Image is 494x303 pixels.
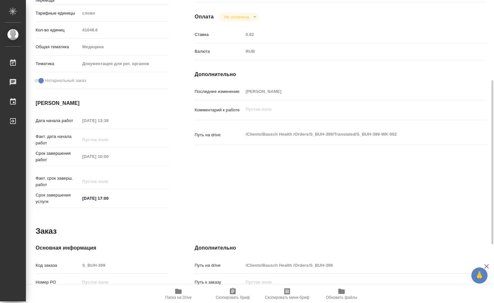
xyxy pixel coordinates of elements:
p: Номер РО [36,279,80,286]
p: Путь на drive [195,132,243,138]
p: Путь к заказу [195,279,243,286]
div: слово [80,8,169,19]
button: 🙏 [471,267,488,284]
input: Пустое поле [243,30,463,39]
input: Пустое поле [80,177,137,186]
p: Код заказа [36,262,80,269]
p: Дата начала работ [36,118,80,124]
p: Общая тематика [36,44,80,50]
span: Скопировать мини-бриф [265,295,309,300]
h4: Дополнительно [195,71,487,78]
p: Ставка [195,31,243,38]
p: Тематика [36,61,80,67]
input: Пустое поле [243,277,463,287]
input: Пустое поле [80,25,169,35]
input: Пустое поле [80,261,169,270]
span: Скопировать бриф [216,295,250,300]
h2: Заказ [36,226,57,236]
span: Папка на Drive [165,295,192,300]
span: 🙏 [474,269,485,282]
input: Пустое поле [243,87,463,96]
button: Скопировать бриф [206,285,260,303]
h4: Основная информация [36,244,169,252]
div: Документация для рег. органов [80,58,169,69]
input: Пустое поле [80,152,137,161]
p: Тарифные единицы [36,10,80,17]
input: Пустое поле [80,135,137,144]
p: Кол-во единиц [36,27,80,33]
input: Пустое поле [80,277,169,287]
p: Путь на drive [195,262,243,269]
div: Не оплачена [219,13,259,21]
div: RUB [243,46,463,57]
p: Комментарий к работе [195,107,243,113]
span: Обновить файлы [326,295,357,300]
p: Срок завершения услуги [36,192,80,205]
p: Срок завершения работ [36,150,80,163]
input: Пустое поле [243,261,463,270]
textarea: /Clients/Bausch Health /Orders/S_BUH-399/Translated/S_BUH-399-WK-002 [243,129,463,140]
h4: Оплата [195,13,214,21]
p: Валюта [195,48,243,55]
button: Обновить файлы [314,285,369,303]
button: Скопировать мини-бриф [260,285,314,303]
p: Последнее изменение [195,88,243,95]
input: Пустое поле [80,116,137,125]
input: ✎ Введи что-нибудь [80,194,137,203]
h4: Дополнительно [195,244,487,252]
button: Папка на Drive [151,285,206,303]
p: Факт. дата начала работ [36,133,80,146]
span: Нотариальный заказ [45,77,86,84]
div: Медицина [80,41,169,52]
h4: [PERSON_NAME] [36,99,169,107]
p: Факт. срок заверш. работ [36,175,80,188]
button: Не оплачена [222,14,251,20]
